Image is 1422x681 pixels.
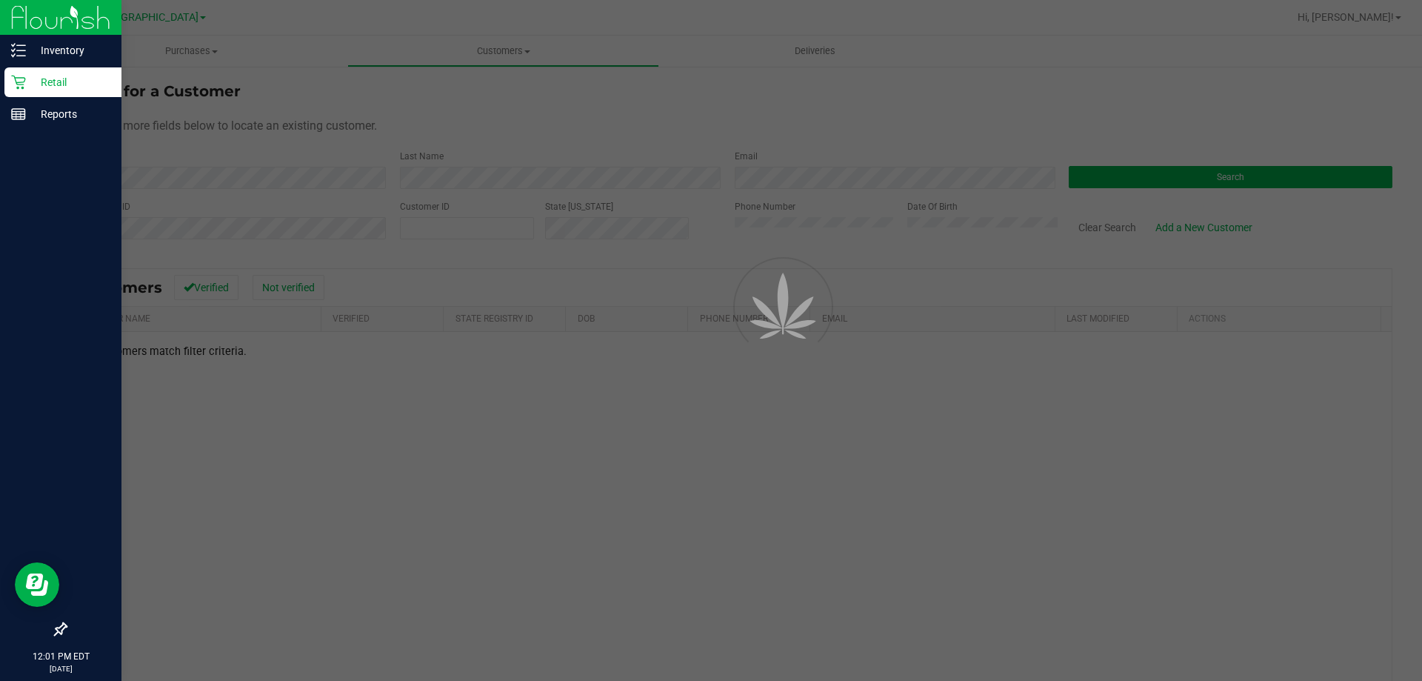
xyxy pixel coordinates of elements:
p: Reports [26,105,115,123]
p: [DATE] [7,663,115,674]
p: Inventory [26,41,115,59]
inline-svg: Inventory [11,43,26,58]
inline-svg: Reports [11,107,26,122]
p: 12:01 PM EDT [7,650,115,663]
iframe: Resource center [15,562,59,607]
p: Retail [26,73,115,91]
inline-svg: Retail [11,75,26,90]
